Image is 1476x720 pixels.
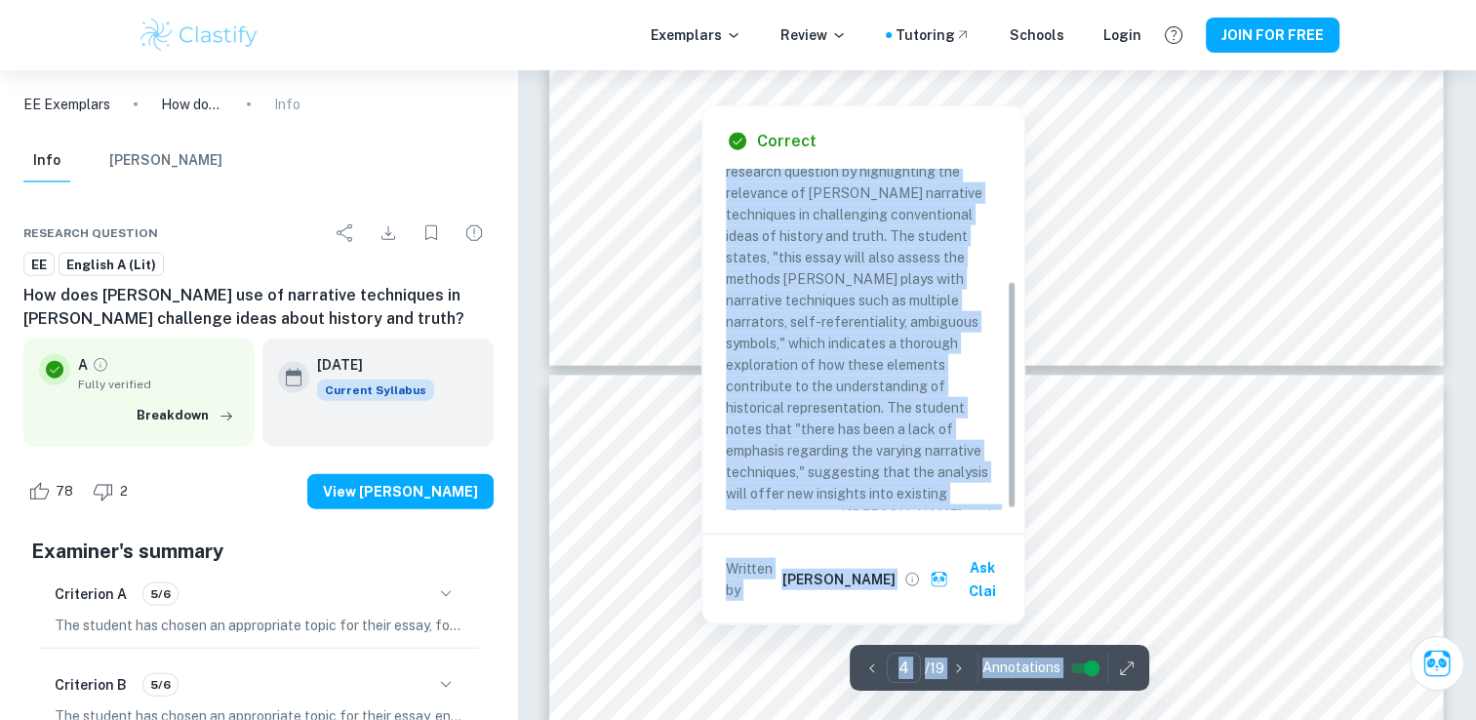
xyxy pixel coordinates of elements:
[55,615,462,636] p: The student has chosen an appropriate topic for their essay, focusing on narrative techniques in ...
[1410,636,1464,691] button: Ask Clai
[1157,19,1190,52] button: Help and Feedback
[307,474,494,509] button: View [PERSON_NAME]
[757,130,817,153] h6: Correct
[726,558,778,601] p: Written by
[23,140,70,182] button: Info
[898,566,926,593] button: View full profile
[23,224,158,242] span: Research question
[78,376,239,393] span: Fully verified
[161,94,223,115] p: How does [PERSON_NAME] use of narrative techniques in [PERSON_NAME] challenge ideas about history...
[1206,18,1339,53] button: JOIN FOR FREE
[31,537,486,566] h5: Examiner's summary
[651,24,741,46] p: Exemplars
[55,674,127,696] h6: Criterion B
[926,550,1016,609] button: Ask Clai
[23,476,84,507] div: Like
[23,94,110,115] a: EE Exemplars
[317,354,419,376] h6: [DATE]
[780,24,847,46] p: Review
[23,253,55,277] a: EE
[317,380,434,401] span: Current Syllabus
[109,140,222,182] button: [PERSON_NAME]
[59,253,164,277] a: English A (Lit)
[1103,24,1141,46] a: Login
[88,476,139,507] div: Dislike
[143,585,178,603] span: 5/6
[1010,24,1064,46] a: Schools
[412,214,451,253] div: Bookmark
[23,284,494,331] h6: How does [PERSON_NAME] use of narrative techniques in [PERSON_NAME] challenge ideas about history...
[78,354,88,376] p: A
[930,571,948,589] img: clai.svg
[982,658,1060,678] span: Annotations
[781,569,895,590] h6: [PERSON_NAME]
[109,482,139,501] span: 2
[132,401,239,430] button: Breakdown
[925,658,944,679] p: / 19
[45,482,84,501] span: 78
[455,214,494,253] div: Report issue
[92,356,109,374] a: Grade fully verified
[326,214,365,253] div: Share
[143,676,178,694] span: 5/6
[896,24,971,46] a: Tutoring
[726,140,1001,526] p: The student justifies the choice of the research question by highlighting the relevance of [PERSO...
[60,256,163,275] span: English A (Lit)
[369,214,408,253] div: Download
[317,380,434,401] div: This exemplar is based on the current syllabus. Feel free to refer to it for inspiration/ideas wh...
[55,583,127,605] h6: Criterion A
[24,256,54,275] span: EE
[138,16,261,55] img: Clastify logo
[274,94,300,115] p: Info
